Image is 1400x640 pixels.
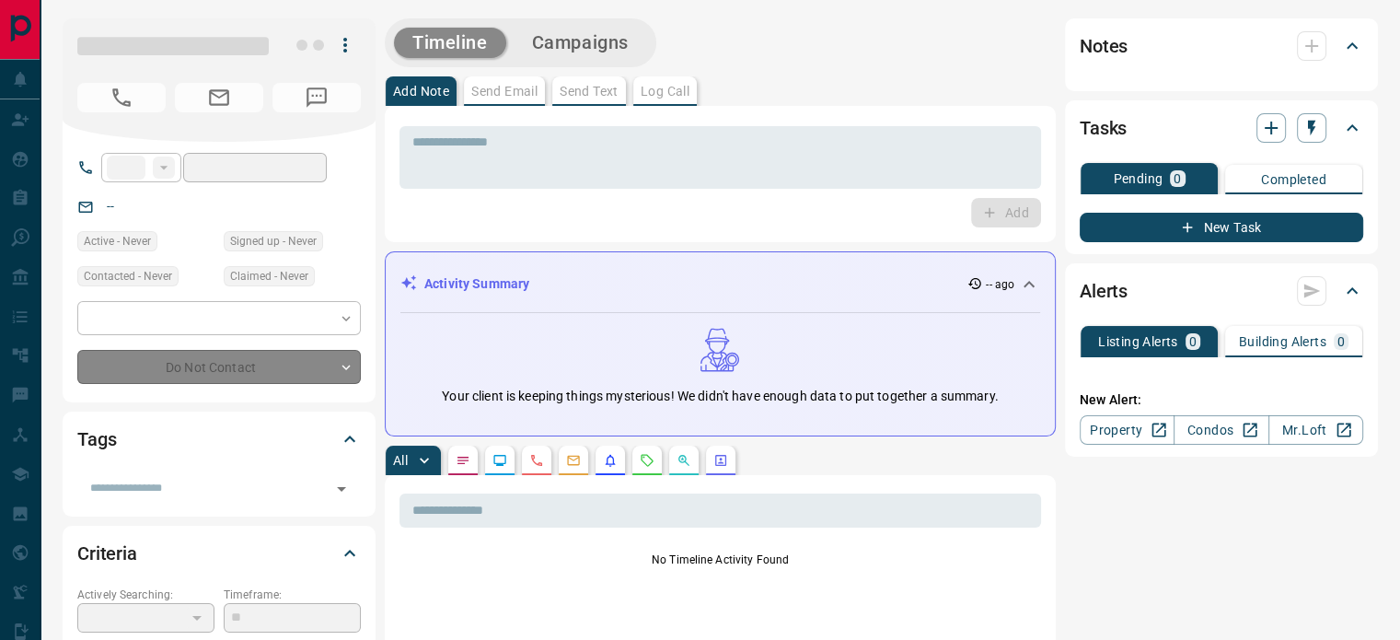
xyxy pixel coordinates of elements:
[424,274,529,294] p: Activity Summary
[77,425,116,454] h2: Tags
[640,453,654,468] svg: Requests
[1337,335,1345,348] p: 0
[1080,269,1363,313] div: Alerts
[514,28,647,58] button: Campaigns
[529,453,544,468] svg: Calls
[456,453,470,468] svg: Notes
[77,350,361,384] div: Do Not Contact
[230,232,317,250] span: Signed up - Never
[77,531,361,576] div: Criteria
[1080,24,1363,68] div: Notes
[1080,276,1128,306] h2: Alerts
[77,539,137,568] h2: Criteria
[1189,335,1197,348] p: 0
[442,387,998,406] p: Your client is keeping things mysterious! We didn't have enough data to put together a summary.
[1113,172,1163,185] p: Pending
[399,552,1041,568] p: No Timeline Activity Found
[566,453,581,468] svg: Emails
[492,453,507,468] svg: Lead Browsing Activity
[393,85,449,98] p: Add Note
[713,453,728,468] svg: Agent Actions
[393,454,408,467] p: All
[1098,335,1178,348] p: Listing Alerts
[77,587,214,603] p: Actively Searching:
[603,453,618,468] svg: Listing Alerts
[77,417,361,461] div: Tags
[272,83,361,112] span: No Number
[1080,113,1127,143] h2: Tasks
[84,232,151,250] span: Active - Never
[329,476,354,502] button: Open
[1080,390,1363,410] p: New Alert:
[986,276,1014,293] p: -- ago
[107,199,114,214] a: --
[1174,172,1181,185] p: 0
[230,267,308,285] span: Claimed - Never
[224,587,361,603] p: Timeframe:
[1080,415,1174,445] a: Property
[77,83,166,112] span: No Number
[1080,213,1363,242] button: New Task
[1174,415,1268,445] a: Condos
[400,267,1040,301] div: Activity Summary-- ago
[1080,31,1128,61] h2: Notes
[1239,335,1326,348] p: Building Alerts
[175,83,263,112] span: No Email
[394,28,506,58] button: Timeline
[677,453,691,468] svg: Opportunities
[1080,106,1363,150] div: Tasks
[1268,415,1363,445] a: Mr.Loft
[84,267,172,285] span: Contacted - Never
[1261,173,1326,186] p: Completed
